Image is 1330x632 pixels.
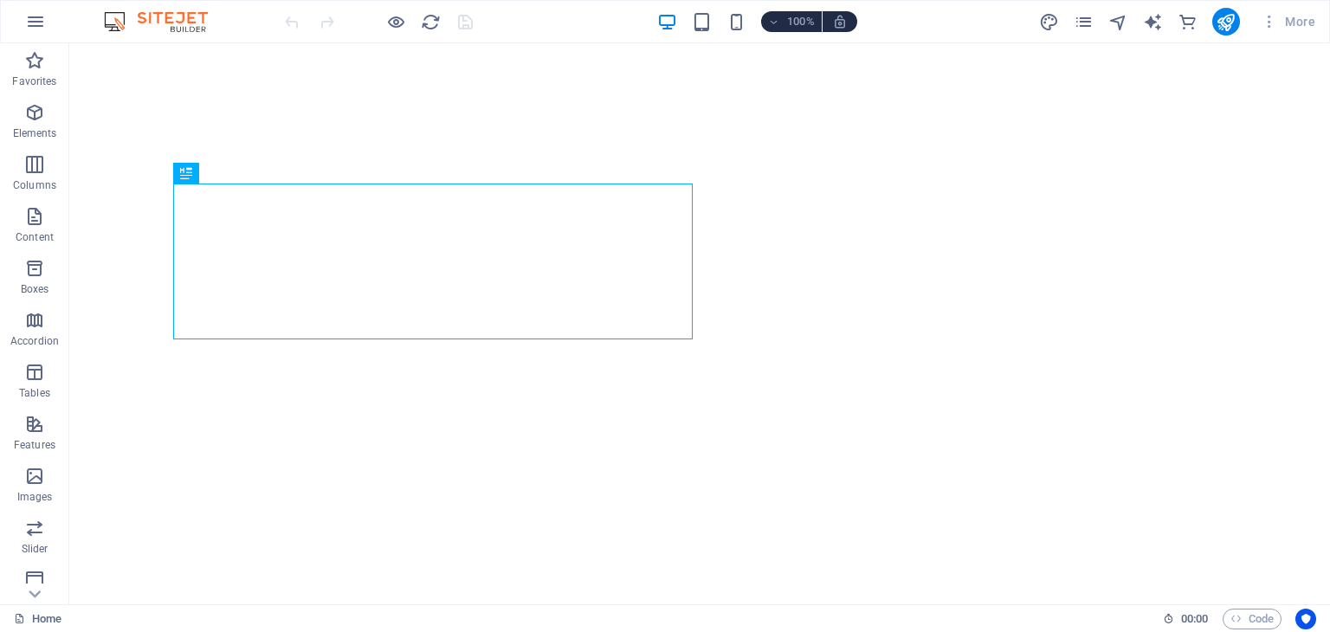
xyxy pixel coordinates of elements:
p: Features [14,438,55,452]
i: AI Writer [1143,12,1163,32]
button: commerce [1178,11,1198,32]
button: design [1039,11,1060,32]
p: Accordion [10,334,59,348]
button: 100% [761,11,823,32]
p: Elements [13,126,57,140]
button: reload [420,11,441,32]
i: Navigator [1108,12,1128,32]
button: Click here to leave preview mode and continue editing [385,11,406,32]
i: Commerce [1178,12,1198,32]
a: Click to cancel selection. Double-click to open Pages [14,609,61,629]
p: Images [17,490,53,504]
span: More [1261,13,1315,30]
i: Reload page [421,12,441,32]
i: On resize automatically adjust zoom level to fit chosen device. [832,14,848,29]
span: : [1193,612,1196,625]
button: Code [1223,609,1282,629]
button: pages [1074,11,1094,32]
img: Editor Logo [100,11,229,32]
i: Pages (Ctrl+Alt+S) [1074,12,1094,32]
h6: 100% [787,11,815,32]
p: Favorites [12,74,56,88]
p: Tables [19,386,50,400]
i: Publish [1216,12,1236,32]
i: Design (Ctrl+Alt+Y) [1039,12,1059,32]
span: Code [1230,609,1274,629]
p: Columns [13,178,56,192]
button: navigator [1108,11,1129,32]
p: Boxes [21,282,49,296]
button: publish [1212,8,1240,35]
button: text_generator [1143,11,1164,32]
h6: Session time [1163,609,1209,629]
span: 00 00 [1181,609,1208,629]
p: Content [16,230,54,244]
button: Usercentrics [1295,609,1316,629]
p: Slider [22,542,48,556]
button: More [1254,8,1322,35]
